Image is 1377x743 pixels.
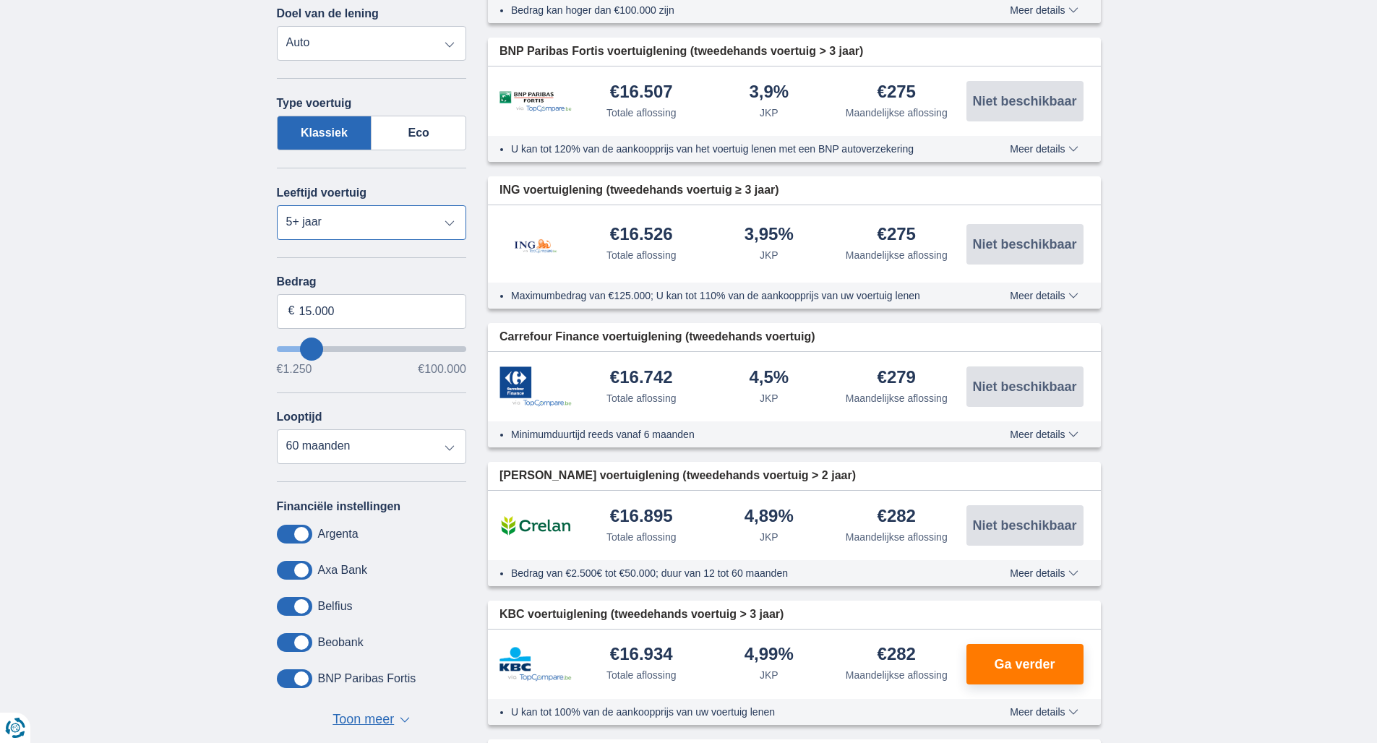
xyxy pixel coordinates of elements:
[610,369,673,388] div: €16.742
[966,505,1084,546] button: Niet beschikbaar
[318,528,359,541] label: Argenta
[1010,429,1078,439] span: Meer details
[499,507,572,544] img: product.pl.alt Crelan
[999,290,1089,301] button: Meer details
[745,507,794,527] div: 4,89%
[277,116,372,150] label: Klassiek
[846,248,948,262] div: Maandelijkse aflossing
[511,427,957,442] li: Minimumduurtijd reeds vanaf 6 maanden
[846,391,948,405] div: Maandelijkse aflossing
[606,248,677,262] div: Totale aflossing
[277,346,467,352] input: wantToBorrow
[999,567,1089,579] button: Meer details
[878,507,916,527] div: €282
[745,645,794,665] div: 4,99%
[760,530,778,544] div: JKP
[277,364,312,375] span: €1.250
[999,4,1089,16] button: Meer details
[499,366,572,407] img: product.pl.alt Carrefour Finance
[318,600,353,613] label: Belfius
[499,43,863,60] span: BNP Paribas Fortis voertuiglening (tweedehands voertuig > 3 jaar)
[610,645,673,665] div: €16.934
[1010,144,1078,154] span: Meer details
[1010,5,1078,15] span: Meer details
[277,411,322,424] label: Looptijd
[606,530,677,544] div: Totale aflossing
[610,226,673,245] div: €16.526
[749,83,789,103] div: 3,9%
[511,705,957,719] li: U kan tot 100% van de aankoopprijs van uw voertuig lenen
[318,564,367,577] label: Axa Bank
[846,530,948,544] div: Maandelijkse aflossing
[511,142,957,156] li: U kan tot 120% van de aankoopprijs van het voertuig lenen met een BNP autoverzekering
[878,226,916,245] div: €275
[966,81,1084,121] button: Niet beschikbaar
[511,288,957,303] li: Maximumbedrag van €125.000; U kan tot 110% van de aankoopprijs van uw voertuig lenen
[999,143,1089,155] button: Meer details
[760,248,778,262] div: JKP
[277,275,467,288] label: Bedrag
[972,95,1076,108] span: Niet beschikbaar
[400,717,410,723] span: ▼
[606,106,677,120] div: Totale aflossing
[760,391,778,405] div: JKP
[277,186,366,199] label: Leeftijd voertuig
[1010,568,1078,578] span: Meer details
[277,500,401,513] label: Financiële instellingen
[277,97,352,110] label: Type voertuig
[499,91,572,112] img: product.pl.alt BNP Paribas Fortis
[972,238,1076,251] span: Niet beschikbaar
[760,106,778,120] div: JKP
[878,369,916,388] div: €279
[499,329,815,345] span: Carrefour Finance voertuiglening (tweedehands voertuig)
[499,220,572,268] img: product.pl.alt ING
[499,606,784,623] span: KBC voertuiglening (tweedehands voertuig > 3 jaar)
[749,369,789,388] div: 4,5%
[606,391,677,405] div: Totale aflossing
[318,636,364,649] label: Beobank
[610,83,673,103] div: €16.507
[846,106,948,120] div: Maandelijkse aflossing
[966,224,1084,265] button: Niet beschikbaar
[878,645,916,665] div: €282
[999,706,1089,718] button: Meer details
[878,83,916,103] div: €275
[966,366,1084,407] button: Niet beschikbaar
[999,429,1089,440] button: Meer details
[499,647,572,682] img: product.pl.alt KBC
[277,7,379,20] label: Doel van de lening
[966,644,1084,684] button: Ga verder
[511,566,957,580] li: Bedrag van €2.500€ tot €50.000; duur van 12 tot 60 maanden
[328,710,414,730] button: Toon meer ▼
[745,226,794,245] div: 3,95%
[972,380,1076,393] span: Niet beschikbaar
[1010,291,1078,301] span: Meer details
[333,710,394,729] span: Toon meer
[994,658,1055,671] span: Ga verder
[372,116,466,150] label: Eco
[499,182,779,199] span: ING voertuiglening (tweedehands voertuig ≥ 3 jaar)
[318,672,416,685] label: BNP Paribas Fortis
[610,507,673,527] div: €16.895
[511,3,957,17] li: Bedrag kan hoger dan €100.000 zijn
[499,468,856,484] span: [PERSON_NAME] voertuiglening (tweedehands voertuig > 2 jaar)
[846,668,948,682] div: Maandelijkse aflossing
[972,519,1076,532] span: Niet beschikbaar
[418,364,466,375] span: €100.000
[606,668,677,682] div: Totale aflossing
[1010,707,1078,717] span: Meer details
[288,303,295,319] span: €
[760,668,778,682] div: JKP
